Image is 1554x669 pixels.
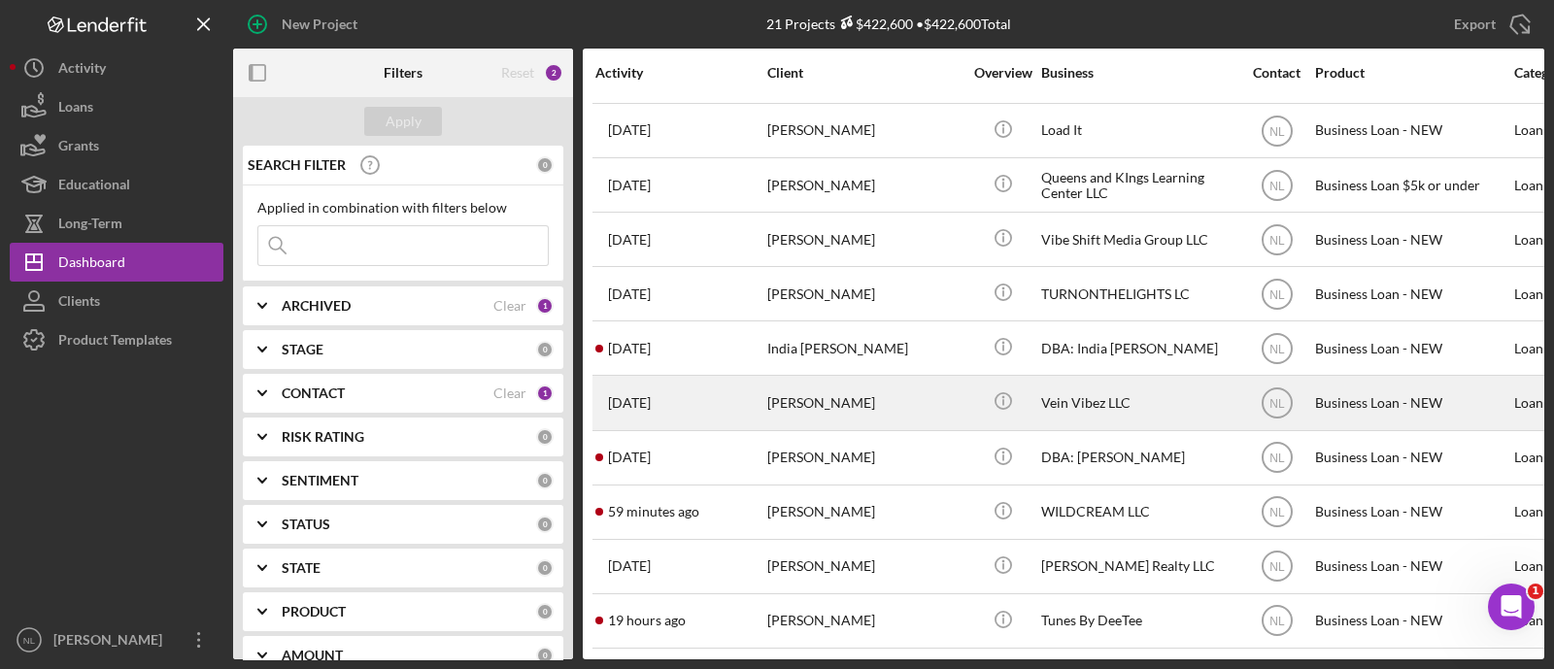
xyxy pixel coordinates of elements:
div: Dashboard [58,243,125,286]
div: Product [1315,65,1509,81]
button: New Project [233,5,377,44]
div: 1 [536,297,554,315]
button: Clients [10,282,223,320]
b: SEARCH FILTER [248,157,346,173]
b: STATE [282,560,321,576]
div: DBA: India [PERSON_NAME] [1041,322,1235,374]
div: 0 [536,472,554,489]
time: 2025-09-08 19:44 [608,395,651,411]
button: Activity [10,49,223,87]
div: 0 [536,559,554,577]
button: Loans [10,87,223,126]
div: Vein Vibez LLC [1041,377,1235,428]
div: Business Loan - NEW [1315,105,1509,156]
div: Business Loan - NEW [1315,377,1509,428]
div: [PERSON_NAME] [767,105,962,156]
div: Queens and KIngs Learning Center LLC [1041,159,1235,211]
div: Loans [58,87,93,131]
div: [PERSON_NAME] Realty LLC [1041,541,1235,592]
div: [PERSON_NAME] [767,486,962,538]
b: STAGE [282,342,323,357]
iframe: Intercom live chat [1488,584,1535,630]
div: Client [767,65,962,81]
text: NL [1269,233,1285,247]
button: Long-Term [10,204,223,243]
button: Grants [10,126,223,165]
div: Activity [595,65,765,81]
b: Filters [384,65,422,81]
div: [PERSON_NAME] [767,541,962,592]
div: 0 [536,516,554,533]
div: Tunes By DeeTee [1041,595,1235,647]
div: Activity [58,49,106,92]
text: NL [1269,342,1285,355]
div: Business Loan - NEW [1315,486,1509,538]
div: Clients [58,282,100,325]
button: Dashboard [10,243,223,282]
div: Contact [1240,65,1313,81]
button: Product Templates [10,320,223,359]
div: Business Loan - NEW [1315,214,1509,265]
div: Applied in combination with filters below [257,200,549,216]
div: Grants [58,126,99,170]
div: Business Loan $5k or under [1315,159,1509,211]
div: 0 [536,156,554,174]
div: Business [1041,65,1235,81]
text: NL [1269,452,1285,465]
text: NL [1269,287,1285,301]
div: Product Templates [58,320,172,364]
time: 2025-09-04 15:13 [608,286,651,302]
div: 0 [536,603,554,620]
time: 2025-09-10 21:04 [608,122,651,138]
time: 2025-09-10 15:19 [608,558,651,574]
div: 21 Projects • $422,600 Total [766,16,1011,32]
div: Vibe Shift Media Group LLC [1041,214,1235,265]
div: Apply [386,107,422,136]
time: 2025-07-16 18:35 [608,232,651,248]
time: 2025-09-15 16:09 [608,504,699,519]
time: 2025-09-11 04:19 [608,450,651,465]
text: NL [1269,615,1285,628]
div: DBA: [PERSON_NAME] [1041,432,1235,484]
div: [PERSON_NAME] [767,595,962,647]
button: Educational [10,165,223,204]
button: Export [1435,5,1544,44]
div: 1 [536,385,554,402]
div: 0 [536,428,554,446]
b: PRODUCT [282,604,346,619]
div: Business Loan - NEW [1315,268,1509,319]
div: Business Loan - NEW [1315,595,1509,647]
button: Apply [364,107,442,136]
div: Clear [493,298,526,314]
div: Educational [58,165,130,209]
div: [PERSON_NAME] [767,377,962,428]
b: STATUS [282,517,330,532]
div: Business Loan - NEW [1315,541,1509,592]
div: [PERSON_NAME] [767,214,962,265]
time: 2025-09-13 09:54 [608,341,651,356]
b: AMOUNT [282,648,343,663]
div: [PERSON_NAME] [767,268,962,319]
div: India [PERSON_NAME] [767,322,962,374]
div: 0 [536,647,554,664]
div: [PERSON_NAME] [49,620,175,664]
text: NL [1269,124,1285,138]
div: WILDCREAM LLC [1041,486,1235,538]
text: NL [1269,397,1285,411]
div: $422,600 [835,16,913,32]
div: Export [1454,5,1496,44]
div: TURNONTHELIGHTS LC [1041,268,1235,319]
b: CONTACT [282,385,345,401]
button: NL[PERSON_NAME] [10,620,223,659]
text: NL [1269,560,1285,574]
div: Clear [493,385,526,401]
b: ARCHIVED [282,298,351,314]
div: 0 [536,341,554,358]
div: Long-Term [58,204,122,248]
div: Business Loan - NEW [1315,322,1509,374]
